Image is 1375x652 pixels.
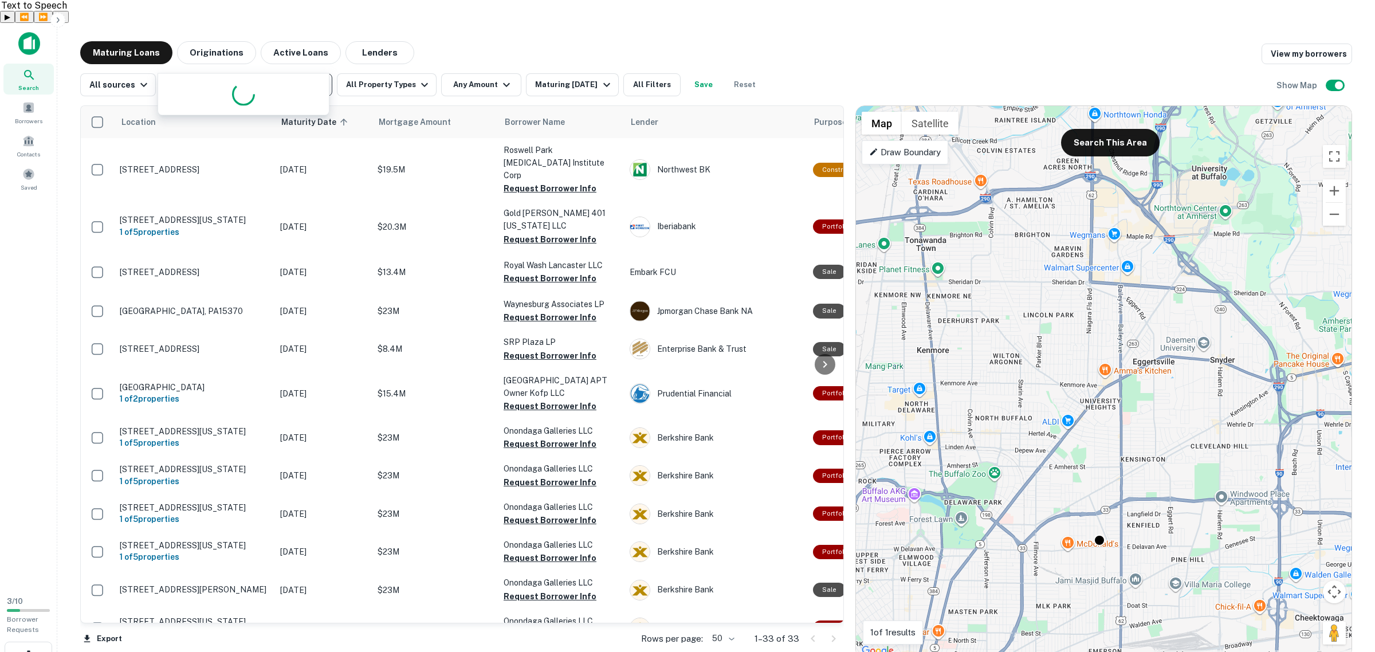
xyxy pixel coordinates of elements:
p: [STREET_ADDRESS][US_STATE] [120,215,269,225]
button: Request Borrower Info [504,272,596,285]
p: $8.4M [378,343,492,355]
button: Request Borrower Info [504,513,596,527]
div: Berkshire Bank [630,618,802,638]
p: [STREET_ADDRESS] [120,267,269,277]
p: Onondaga Galleries LLC [504,576,618,589]
p: Onondaga Galleries LLC [504,615,618,627]
p: Royal Wash Lancaster LLC [504,259,618,272]
button: Request Borrower Info [504,399,596,413]
div: Sale [813,342,846,356]
button: Active Loans [261,41,341,64]
span: Search [18,83,39,92]
span: 3 / 10 [7,597,23,606]
h6: 1 of 5 properties [120,437,269,449]
button: All sources [80,73,156,96]
button: Settings [53,11,69,23]
div: This is a portfolio loan with 5 properties [813,469,859,483]
span: Saved [21,183,37,192]
p: [DATE] [280,305,366,317]
p: [DATE] [280,545,366,558]
h6: Show Map [1276,79,1319,92]
div: This is a portfolio loan with 5 properties [813,219,859,234]
p: [STREET_ADDRESS][PERSON_NAME] [120,584,269,595]
button: Request Borrower Info [504,233,596,246]
div: Maturing [DATE] [535,78,613,92]
th: Lender [624,106,807,138]
button: All Property Types [337,73,437,96]
th: Mortgage Amount [372,106,498,138]
a: Search [3,64,54,95]
p: Onondaga Galleries LLC [504,425,618,437]
p: $19.5M [378,163,492,176]
img: picture [630,580,650,600]
iframe: Chat Widget [1318,560,1375,615]
p: Draw Boundary [869,146,941,159]
a: Contacts [3,130,54,161]
img: picture [630,217,650,237]
img: picture [630,618,650,638]
p: $23M [378,305,492,317]
button: All Filters [623,73,681,96]
p: [DATE] [280,508,366,520]
p: Waynesburg Associates LP [504,298,618,311]
div: Berkshire Bank [630,541,802,562]
p: [GEOGRAPHIC_DATA] [120,382,269,392]
button: Request Borrower Info [504,551,596,565]
p: $13.4M [378,266,492,278]
p: [STREET_ADDRESS][US_STATE] [120,540,269,551]
button: Request Borrower Info [504,182,596,195]
div: Iberiabank [630,217,802,237]
p: [STREET_ADDRESS][US_STATE] [120,616,269,627]
p: [DATE] [280,584,366,596]
img: picture [630,542,650,561]
div: Berkshire Bank [630,427,802,448]
th: Location [114,106,274,138]
button: Request Borrower Info [504,311,596,324]
span: Contacts [17,150,40,159]
p: 1–33 of 33 [755,632,799,646]
span: Mortgage Amount [379,115,466,129]
th: Borrower Name [498,106,624,138]
div: Enterprise Bank & Trust [630,339,802,359]
img: picture [630,339,650,359]
div: Sale [813,304,846,318]
p: $23M [378,469,492,482]
p: [DATE] [280,343,366,355]
div: Saved [3,163,54,194]
p: $23M [378,584,492,596]
a: Borrowers [3,97,54,128]
button: Any Amount [441,73,521,96]
button: Reset [726,73,763,96]
p: [DATE] [280,387,366,400]
p: $15.4M [378,387,492,400]
p: [STREET_ADDRESS][US_STATE] [120,502,269,513]
img: picture [630,428,650,447]
button: Maturing [DATE] [526,73,618,96]
p: [STREET_ADDRESS][US_STATE] [120,426,269,437]
button: Forward [34,11,53,23]
h6: 1 of 2 properties [120,392,269,405]
button: Lenders [345,41,414,64]
img: picture [630,466,650,485]
button: Originations [177,41,256,64]
span: Borrowers [15,116,42,125]
th: Purpose [807,106,902,138]
div: Sale [813,583,846,597]
p: [GEOGRAPHIC_DATA] APT Owner Kofp LLC [504,374,618,399]
div: This is a portfolio loan with 5 properties [813,506,859,521]
p: [DATE] [280,163,366,176]
p: Gold [PERSON_NAME] 401 [US_STATE] LLC [504,207,618,232]
p: [DATE] [280,431,366,444]
button: Search This Area [1061,129,1160,156]
img: picture [630,384,650,403]
button: Request Borrower Info [504,476,596,489]
p: Embark FCU [630,266,802,278]
button: Request Borrower Info [504,349,596,363]
p: [STREET_ADDRESS][US_STATE] [120,464,269,474]
button: Zoom in [1323,179,1346,202]
p: [STREET_ADDRESS] [120,164,269,175]
button: Toggle fullscreen view [1323,145,1346,168]
div: Jpmorgan Chase Bank NA [630,301,802,321]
